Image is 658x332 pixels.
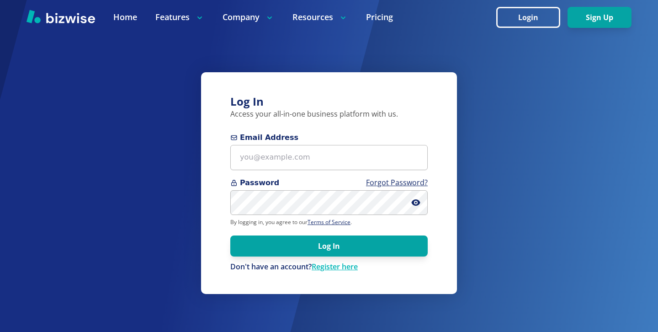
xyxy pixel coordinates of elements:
a: Sign Up [568,13,631,22]
button: Sign Up [568,7,631,28]
span: Password [230,177,428,188]
p: Don't have an account? [230,262,428,272]
p: By logging in, you agree to our . [230,219,428,226]
p: Access your all-in-one business platform with us. [230,109,428,119]
button: Log In [230,236,428,257]
a: Login [496,13,568,22]
input: you@example.com [230,145,428,170]
a: Home [113,11,137,23]
span: Email Address [230,132,428,143]
img: Bizwise Logo [27,10,95,23]
p: Features [155,11,204,23]
a: Forgot Password? [366,177,428,187]
a: Register here [312,262,358,272]
a: Pricing [366,11,393,23]
button: Login [496,7,560,28]
p: Company [223,11,274,23]
h3: Log In [230,94,428,109]
p: Resources [292,11,348,23]
div: Don't have an account?Register here [230,262,428,272]
a: Terms of Service [308,218,350,226]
